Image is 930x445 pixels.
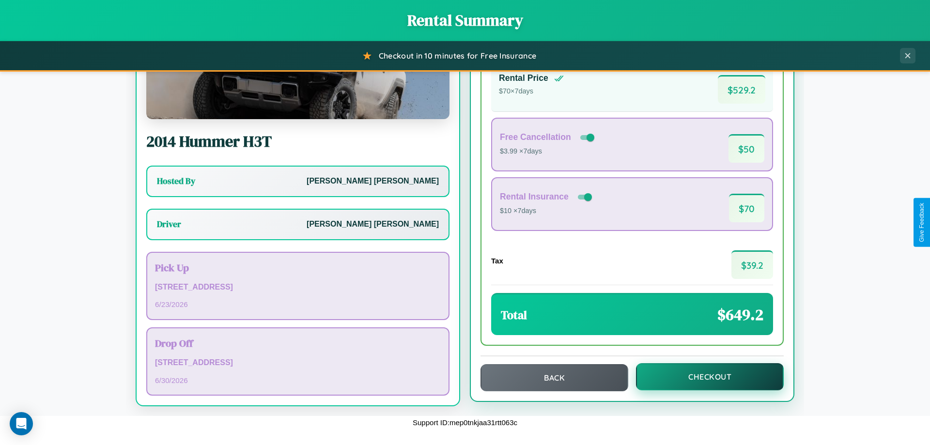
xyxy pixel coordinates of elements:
[499,85,564,98] p: $ 70 × 7 days
[728,134,764,163] span: $ 50
[155,336,441,350] h3: Drop Off
[157,175,195,187] h3: Hosted By
[10,10,920,31] h1: Rental Summary
[718,75,765,104] span: $ 529.2
[729,194,764,222] span: $ 70
[500,205,594,217] p: $10 × 7 days
[155,356,441,370] p: [STREET_ADDRESS]
[918,203,925,242] div: Give Feedback
[155,298,441,311] p: 6 / 23 / 2026
[500,192,569,202] h4: Rental Insurance
[413,416,517,429] p: Support ID: mep0tnkjaa31rtt063c
[491,257,503,265] h4: Tax
[500,132,571,142] h4: Free Cancellation
[155,261,441,275] h3: Pick Up
[155,374,441,387] p: 6 / 30 / 2026
[480,364,628,391] button: Back
[500,145,596,158] p: $3.99 × 7 days
[146,131,449,152] h2: 2014 Hummer H3T
[155,280,441,294] p: [STREET_ADDRESS]
[501,307,527,323] h3: Total
[636,363,784,390] button: Checkout
[379,51,536,61] span: Checkout in 10 minutes for Free Insurance
[307,217,439,231] p: [PERSON_NAME] [PERSON_NAME]
[731,250,773,279] span: $ 39.2
[717,304,763,325] span: $ 649.2
[307,174,439,188] p: [PERSON_NAME] [PERSON_NAME]
[10,412,33,435] div: Open Intercom Messenger
[157,218,181,230] h3: Driver
[499,73,548,83] h4: Rental Price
